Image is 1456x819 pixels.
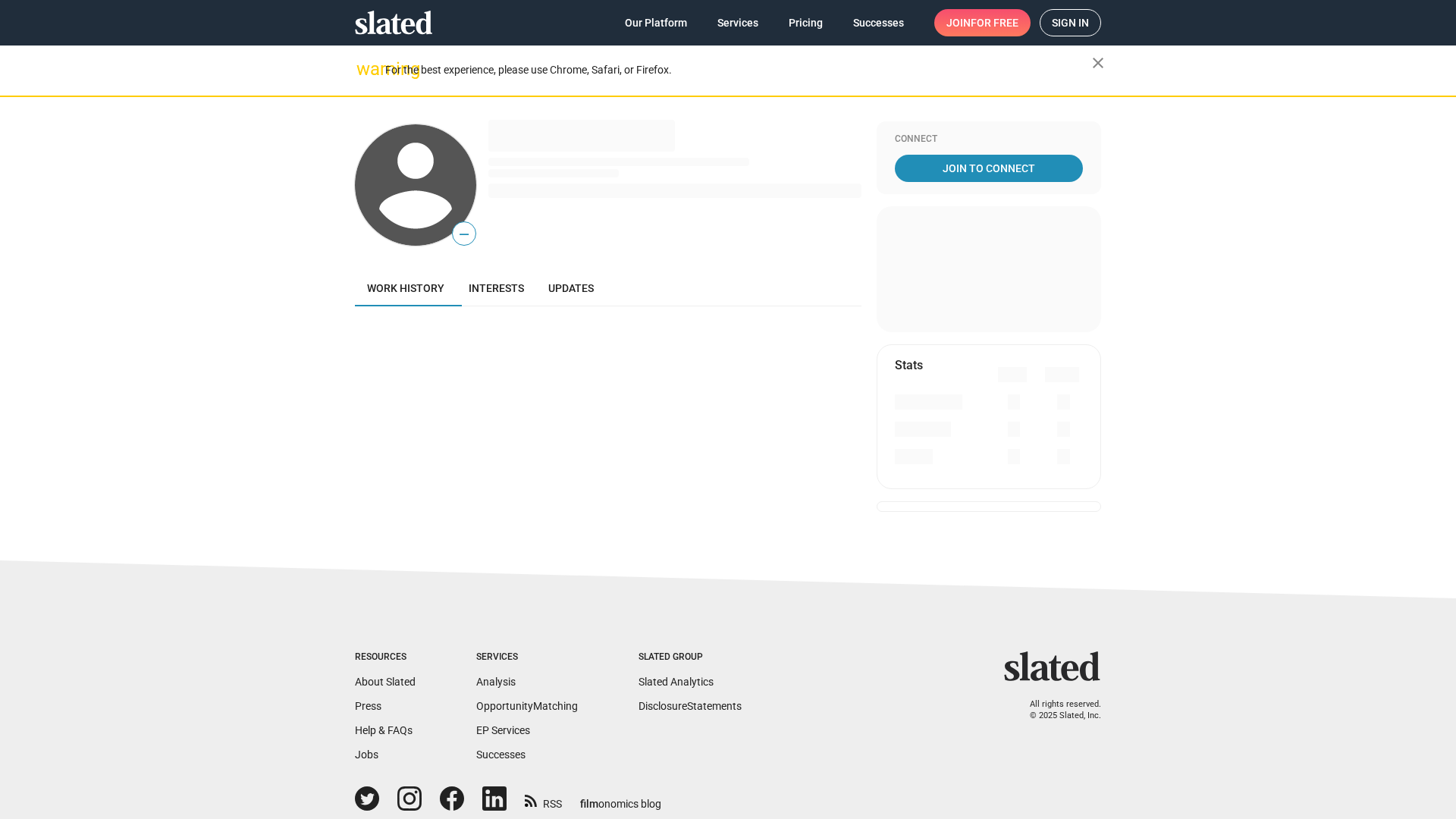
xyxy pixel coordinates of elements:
a: Press [355,700,381,712]
a: Services [705,9,770,36]
a: EP Services [476,724,530,736]
a: About Slated [355,676,416,688]
span: Join To Connect [898,155,1080,182]
a: Interests [457,270,536,306]
a: Successes [841,9,916,36]
a: DisclosureStatements [639,700,742,712]
mat-card-title: Stats [895,357,923,373]
div: Slated Group [639,651,742,664]
mat-icon: warning [356,60,375,78]
a: Jobs [355,748,378,761]
span: Successes [853,9,904,36]
span: Our Platform [625,9,687,36]
p: All rights reserved. © 2025 Slated, Inc. [1014,699,1101,721]
a: OpportunityMatching [476,700,578,712]
span: for free [971,9,1018,36]
span: Work history [367,282,444,294]
span: Interests [469,282,524,294]
span: — [453,224,475,244]
a: filmonomics blog [580,785,661,811]
a: Analysis [476,676,516,688]
div: For the best experience, please use Chrome, Safari, or Firefox. [385,60,1092,80]
span: film [580,798,598,810]
div: Services [476,651,578,664]
a: Successes [476,748,526,761]
a: Slated Analytics [639,676,714,688]
a: Help & FAQs [355,724,413,736]
a: Work history [355,270,457,306]
mat-icon: close [1089,54,1107,72]
span: Sign in [1052,10,1089,36]
a: Joinfor free [934,9,1031,36]
span: Join [946,9,1018,36]
span: Services [717,9,758,36]
span: Updates [548,282,594,294]
a: Join To Connect [895,155,1083,182]
a: RSS [525,788,562,811]
a: Sign in [1040,9,1101,36]
span: Pricing [789,9,823,36]
a: Pricing [777,9,835,36]
a: Updates [536,270,606,306]
div: Connect [895,133,1083,146]
a: Our Platform [613,9,699,36]
div: Resources [355,651,416,664]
